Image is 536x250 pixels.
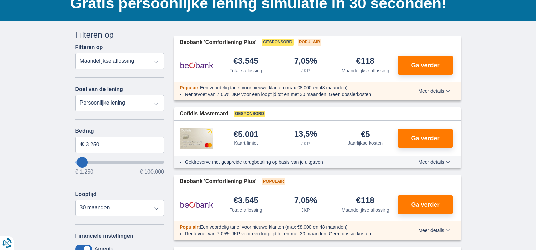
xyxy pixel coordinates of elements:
div: JKP [301,140,310,147]
button: Ga verder [398,195,453,214]
div: €118 [356,57,374,66]
input: wantToBorrow [75,161,164,164]
div: €5.001 [234,130,258,138]
span: € 100.000 [140,169,164,175]
div: Kaart limiet [234,140,258,146]
span: Beobank 'Comfortlening Plus' [180,39,256,46]
div: Jaarlijkse kosten [348,140,383,146]
span: Een voordelig tarief voor nieuwe klanten (max €8.000 en 48 maanden) [200,85,348,90]
div: JKP [301,67,310,74]
div: 13,5% [294,130,317,139]
span: Meer details [418,89,450,93]
label: Bedrag [75,128,164,134]
div: 7,05% [294,57,317,66]
span: Beobank 'Comfortlening Plus' [180,178,256,185]
button: Meer details [413,159,455,165]
span: Gesponsord [234,111,265,117]
button: Ga verder [398,129,453,148]
span: Een voordelig tarief voor nieuwe klanten (max €8.000 en 48 maanden) [200,224,348,230]
li: Rentevoet van 7,05% JKP voor een looptijd tot en met 30 maanden; Geen dossierkosten [185,230,394,237]
span: Populair [180,224,199,230]
li: Geldreserve met gespreide terugbetaling op basis van je uitgaven [185,159,394,165]
label: Doel van de lening [75,86,123,92]
div: : [174,84,399,91]
span: Meer details [418,160,450,164]
div: €3.545 [234,57,258,66]
img: product.pl.alt Beobank [180,196,213,213]
div: JKP [301,207,310,213]
button: Meer details [413,228,455,233]
div: Totale aflossing [230,67,262,74]
span: Populair [180,85,199,90]
button: Ga verder [398,56,453,75]
div: €3.545 [234,196,258,205]
li: Rentevoet van 7,05% JKP voor een looptijd tot en met 30 maanden; Geen dossierkosten [185,91,394,98]
img: product.pl.alt Beobank [180,57,213,74]
div: Totale aflossing [230,207,262,213]
span: Ga verder [411,202,439,208]
div: €5 [361,130,370,138]
div: : [174,224,399,230]
label: Filteren op [75,44,103,50]
span: Populair [298,39,321,46]
span: Ga verder [411,135,439,141]
span: € 1.250 [75,169,93,175]
div: Maandelijkse aflossing [342,207,389,213]
span: Ga verder [411,62,439,68]
div: 7,05% [294,196,317,205]
span: Cofidis Mastercard [180,110,228,118]
span: Populair [262,178,285,185]
div: Maandelijkse aflossing [342,67,389,74]
span: Meer details [418,228,450,233]
div: Filteren op [75,29,164,41]
label: Looptijd [75,191,97,197]
img: product.pl.alt Cofidis CC [180,128,213,149]
div: €118 [356,196,374,205]
span: Gesponsord [262,39,294,46]
span: € [81,141,84,149]
button: Meer details [413,88,455,94]
label: Financiële instellingen [75,233,134,239]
